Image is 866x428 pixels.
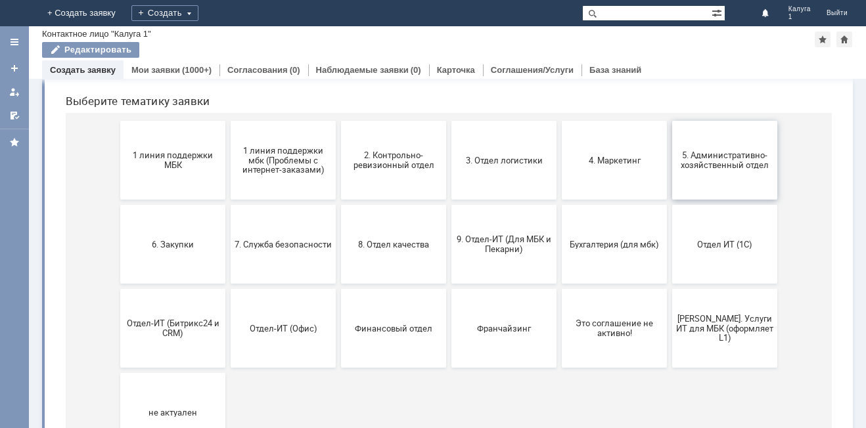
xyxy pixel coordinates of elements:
[131,5,198,21] div: Создать
[262,58,525,83] input: Например, почта или справка
[286,326,391,404] button: Финансовый отдел
[65,158,170,236] button: 1 линия поддержки МБК
[507,158,612,236] button: 4. Маркетинг
[491,65,574,75] a: Соглашения/Услуги
[396,326,501,404] button: Франчайзинг
[511,355,608,375] span: Это соглашение не активно!
[411,65,421,75] div: (0)
[175,242,281,320] button: 7. Служба безопасности
[589,65,641,75] a: База знаний
[179,360,277,370] span: Отдел-ИТ (Офис)
[621,187,718,207] span: 5. Административно-хозяйственный отдел
[437,65,475,75] a: Карточка
[4,58,25,79] a: Создать заявку
[511,276,608,286] span: Бухгалтерия (для мбк)
[182,65,212,75] div: (1000+)
[507,326,612,404] button: Это соглашение не активно!
[815,32,831,47] div: Добавить в избранное
[316,65,409,75] a: Наблюдаемые заявки
[290,276,387,286] span: 8. Отдел качества
[788,5,811,13] span: Калуга
[400,192,497,202] span: 3. Отдел логистики
[788,13,811,21] span: 1
[42,29,151,39] div: Контактное лицо "Калуга 1"
[179,276,277,286] span: 7. Служба безопасности
[400,360,497,370] span: Франчайзинг
[836,32,852,47] div: Сделать домашней страницей
[511,192,608,202] span: 4. Маркетинг
[286,158,391,236] button: 2. Контрольно-ревизионный отдел
[507,242,612,320] button: Бухгалтерия (для мбк)
[131,65,180,75] a: Мои заявки
[69,355,166,375] span: Отдел-ИТ (Битрикс24 и CRM)
[11,131,777,144] header: Выберите тематику заявки
[400,271,497,291] span: 9. Отдел-ИТ (Для МБК и Пекарни)
[175,158,281,236] button: 1 линия поддержки мбк (Проблемы с интернет-заказами)
[50,65,116,75] a: Создать заявку
[227,65,288,75] a: Согласования
[290,360,387,370] span: Финансовый отдел
[396,242,501,320] button: 9. Отдел-ИТ (Для МБК и Пекарни)
[617,158,722,236] button: 5. Административно-хозяйственный отдел
[286,242,391,320] button: 8. Отдел качества
[69,276,166,286] span: 6. Закупки
[4,105,25,126] a: Мои согласования
[290,65,300,75] div: (0)
[621,276,718,286] span: Отдел ИТ (1С)
[262,32,525,45] label: Воспользуйтесь поиском
[175,326,281,404] button: Отдел-ИТ (Офис)
[69,187,166,207] span: 1 линия поддержки МБК
[396,158,501,236] button: 3. Отдел логистики
[617,242,722,320] button: Отдел ИТ (1С)
[65,242,170,320] button: 6. Закупки
[290,187,387,207] span: 2. Контрольно-ревизионный отдел
[4,81,25,102] a: Мои заявки
[617,326,722,404] button: [PERSON_NAME]. Услуги ИТ для МБК (оформляет L1)
[65,326,170,404] button: Отдел-ИТ (Битрикс24 и CRM)
[621,350,718,379] span: [PERSON_NAME]. Услуги ИТ для МБК (оформляет L1)
[179,182,277,211] span: 1 линия поддержки мбк (Проблемы с интернет-заказами)
[712,6,725,18] span: Расширенный поиск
